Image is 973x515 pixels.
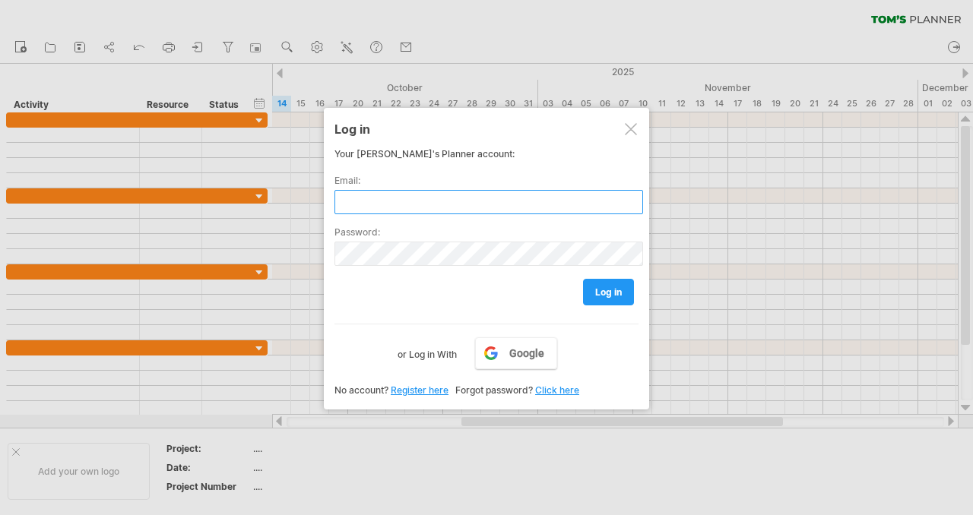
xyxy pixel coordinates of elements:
span: Google [509,347,544,359]
a: Click here [535,384,579,396]
a: Google [475,337,557,369]
label: or Log in With [398,337,457,363]
label: Email: [334,175,639,186]
a: Register here [391,384,448,396]
span: Forgot password? [455,384,533,396]
span: log in [595,286,622,298]
div: Log in [334,115,639,142]
span: No account? [334,384,388,396]
a: log in [583,279,634,305]
div: Your [PERSON_NAME]'s Planner account: [334,148,639,160]
label: Password: [334,226,639,238]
